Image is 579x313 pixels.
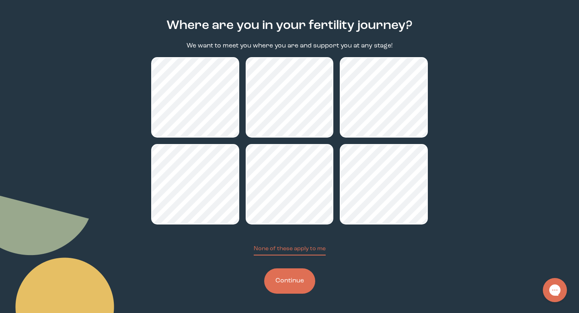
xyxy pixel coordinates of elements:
h2: Where are you in your fertility journey? [166,16,413,35]
button: None of these apply to me [254,245,326,255]
button: Continue [264,268,315,294]
p: We want to meet you where you are and support you at any stage! [187,41,392,51]
iframe: Gorgias live chat messenger [539,275,571,305]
